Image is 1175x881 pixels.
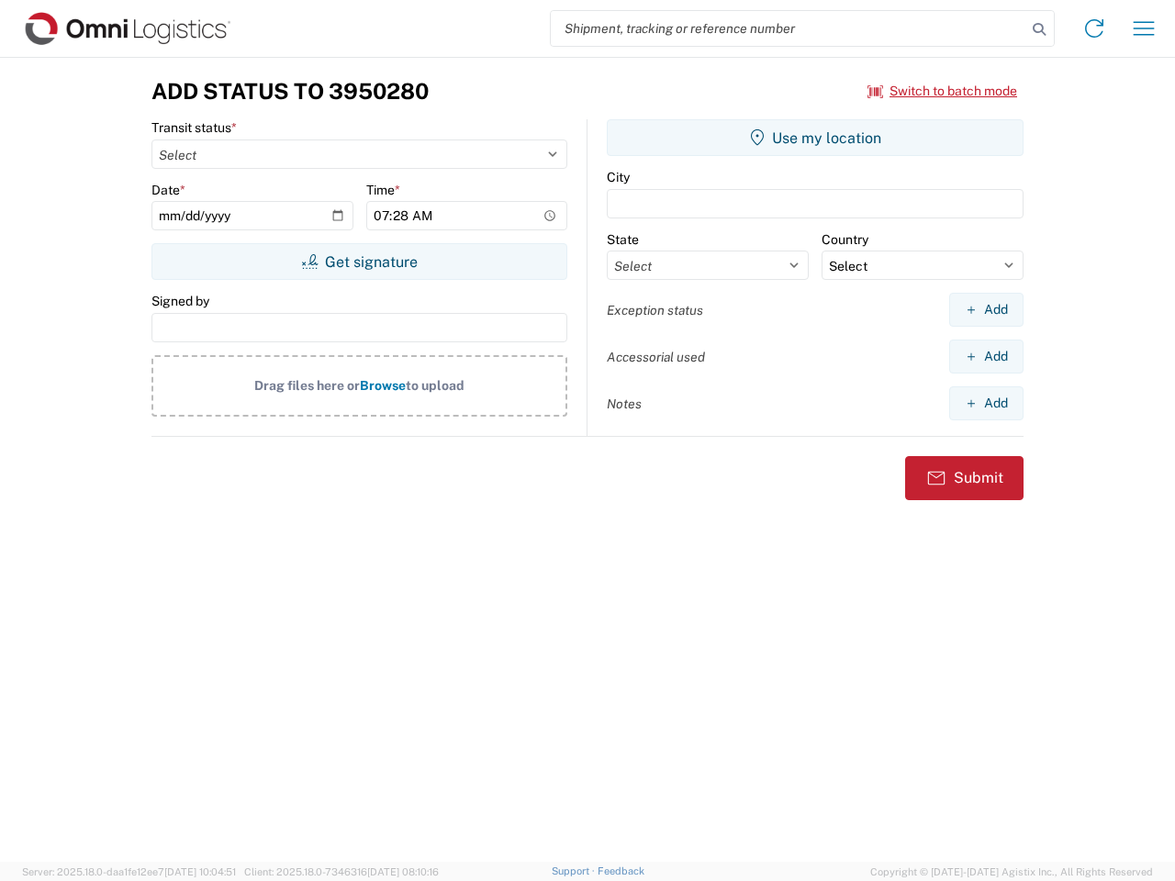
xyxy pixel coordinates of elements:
[151,119,237,136] label: Transit status
[244,866,439,877] span: Client: 2025.18.0-7346316
[367,866,439,877] span: [DATE] 08:10:16
[598,865,644,876] a: Feedback
[366,182,400,198] label: Time
[607,119,1024,156] button: Use my location
[164,866,236,877] span: [DATE] 10:04:51
[254,378,360,393] span: Drag files here or
[607,169,630,185] label: City
[552,865,598,876] a: Support
[607,349,705,365] label: Accessorial used
[22,866,236,877] span: Server: 2025.18.0-daa1fe12ee7
[151,243,567,280] button: Get signature
[151,293,209,309] label: Signed by
[822,231,868,248] label: Country
[949,386,1024,420] button: Add
[151,182,185,198] label: Date
[905,456,1024,500] button: Submit
[949,340,1024,374] button: Add
[360,378,406,393] span: Browse
[551,11,1026,46] input: Shipment, tracking or reference number
[607,396,642,412] label: Notes
[867,76,1017,106] button: Switch to batch mode
[607,231,639,248] label: State
[949,293,1024,327] button: Add
[406,378,464,393] span: to upload
[870,864,1153,880] span: Copyright © [DATE]-[DATE] Agistix Inc., All Rights Reserved
[607,302,703,318] label: Exception status
[151,78,429,105] h3: Add Status to 3950280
